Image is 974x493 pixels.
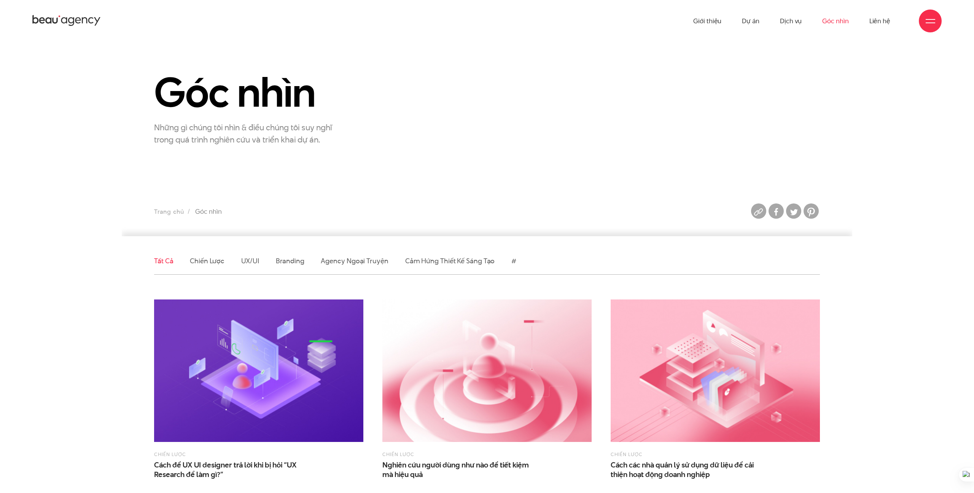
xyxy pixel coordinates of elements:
[154,460,306,479] span: Cách để UX UI designer trả lời khi bị hỏi “UX
[611,460,763,479] span: Cách các nhà quản lý sử dụng dữ liệu để cải
[405,256,495,266] a: Cảm hứng thiết kế sáng tạo
[382,299,592,442] img: Nghiên cứu người dùng như nào để tiết kiệm mà hiệu quả
[382,460,535,479] a: Nghiên cứu người dùng như nào để tiết kiệmmà hiệu quả
[382,470,423,479] span: mà hiệu quả
[321,256,388,266] a: Agency ngoại truyện
[154,470,223,479] span: Research để làm gì?”
[154,207,184,216] a: Trang chủ
[190,256,224,266] a: Chiến lược
[382,460,535,479] span: Nghiên cứu người dùng như nào để tiết kiệm
[276,256,304,266] a: Branding
[154,121,344,146] p: Những gì chúng tôi nhìn & điều chúng tôi suy nghĩ trong quá trình nghiên cứu và triển khai dự án.
[611,299,820,442] img: Cách các nhà quản lý sử dụng dữ liệu để cải thiện hoạt động doanh nghiệp
[382,451,414,458] a: Chiến lược
[611,470,710,479] span: thiện hoạt động doanh nghiệp
[154,460,306,479] a: Cách để UX UI designer trả lời khi bị hỏi “UXResearch để làm gì?”
[154,70,363,114] h1: Góc nhìn
[241,256,259,266] a: UX/UI
[611,460,763,479] a: Cách các nhà quản lý sử dụng dữ liệu để cảithiện hoạt động doanh nghiệp
[154,256,173,266] a: Tất cả
[154,299,363,442] img: Cách trả lời khi bị hỏi “UX Research để làm gì?”
[611,451,643,458] a: Chiến lược
[154,451,186,458] a: Chiến lược
[511,256,516,266] a: #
